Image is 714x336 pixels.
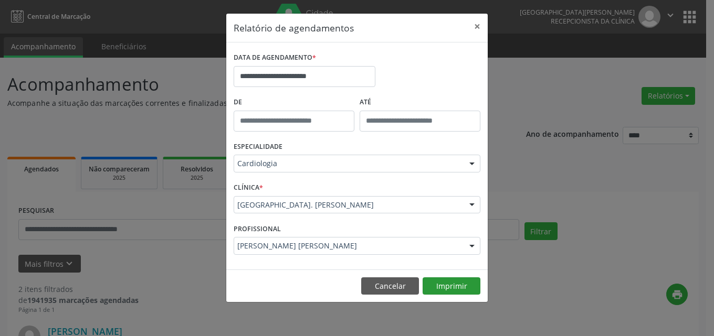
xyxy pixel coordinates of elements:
label: De [234,94,354,111]
span: [GEOGRAPHIC_DATA]. [PERSON_NAME] [237,200,459,210]
label: PROFISSIONAL [234,221,281,237]
button: Cancelar [361,277,419,295]
button: Close [467,14,488,39]
label: DATA DE AGENDAMENTO [234,50,316,66]
label: CLÍNICA [234,180,263,196]
span: Cardiologia [237,158,459,169]
h5: Relatório de agendamentos [234,21,354,35]
button: Imprimir [423,277,480,295]
label: ESPECIALIDADE [234,139,282,155]
span: [PERSON_NAME] [PERSON_NAME] [237,241,459,251]
label: ATÉ [360,94,480,111]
